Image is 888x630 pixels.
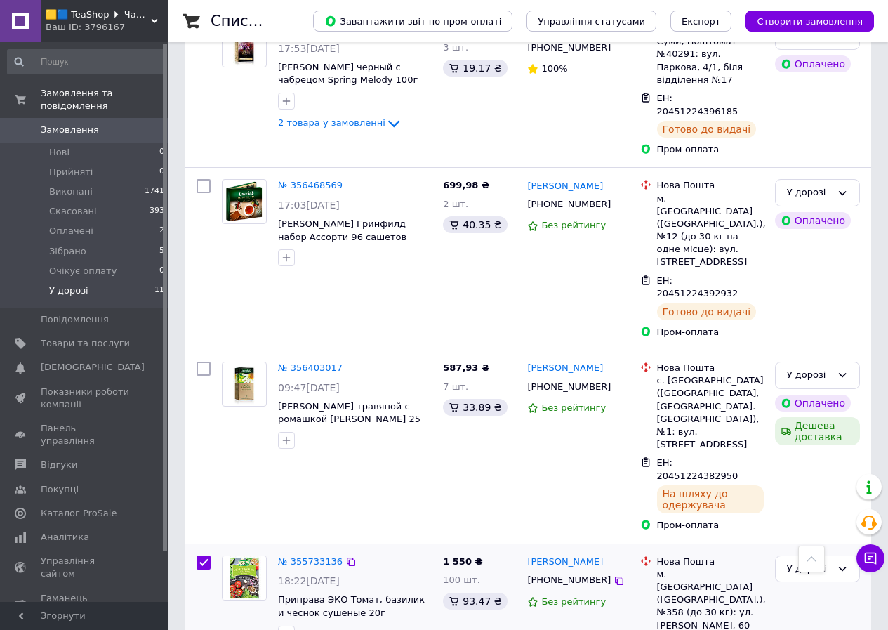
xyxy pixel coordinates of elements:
span: Панель управління [41,422,130,447]
div: Пром-оплата [657,326,764,339]
div: У дорозі [787,368,831,383]
img: Фото товару [230,23,259,67]
span: 🟨🟦 TeaShop 🞂 Чай та до чаю [46,8,151,21]
span: 0 [159,146,164,159]
div: 19.17 ₴ [443,60,507,77]
img: Фото товару [223,556,266,600]
div: Готово до видачі [657,121,757,138]
span: Замовлення [41,124,99,136]
a: Фото товару [222,22,267,67]
span: ЕН: 20451224396185 [657,93,738,117]
div: с. [GEOGRAPHIC_DATA] ([GEOGRAPHIC_DATA], [GEOGRAPHIC_DATA]. [GEOGRAPHIC_DATA]), №1: вул. [STREET_... [657,374,764,451]
button: Чат з покупцем [856,544,884,572]
span: 699,98 ₴ [443,180,489,190]
span: У дорозі [49,284,88,297]
span: 0 [159,265,164,277]
a: № 356468569 [278,180,343,190]
div: На шляху до одержувача [657,485,764,513]
a: [PERSON_NAME] [527,362,603,375]
span: Аналітика [41,531,89,544]
a: Фото товару [222,362,267,407]
span: Без рейтингу [541,220,606,230]
span: Управління статусами [538,16,645,27]
a: Приправа ЭКО Томат, базилик и чеснок сушеные 20г [278,594,425,618]
a: № 355733136 [278,556,343,567]
div: Пром-оплата [657,519,764,532]
span: 1741 [145,185,164,198]
a: [PERSON_NAME] травяной с ромашкой [PERSON_NAME] 25 пакетиков [278,401,420,438]
a: Створити замовлення [731,15,874,26]
span: 2 [159,225,164,237]
button: Створити замовлення [745,11,874,32]
button: Експорт [670,11,732,32]
div: [PHONE_NUMBER] [524,378,614,396]
span: Без рейтингу [541,596,606,607]
div: У дорозі [787,185,831,200]
span: 5 [159,245,164,258]
span: 18:22[DATE] [278,575,340,586]
div: Готово до видачі [657,303,757,320]
span: Каталог ProSale [41,507,117,520]
div: Дешева доставка [775,417,860,445]
span: Без рейтингу [541,402,606,413]
span: Очікує оплату [49,265,117,277]
div: Пром-оплата [657,143,764,156]
span: Експорт [682,16,721,27]
div: 40.35 ₴ [443,216,507,233]
div: 93.47 ₴ [443,593,507,610]
span: Оплачені [49,225,93,237]
button: Завантажити звіт по пром-оплаті [313,11,512,32]
h1: Список замовлень [211,13,353,29]
a: [PERSON_NAME] Гринфилд набор Ассорти 96 сашетов [278,218,406,242]
div: [PHONE_NUMBER] [524,195,614,214]
div: Ваш ID: 3796167 [46,21,168,34]
div: Нова Пошта [657,362,764,374]
img: Фото товару [223,180,266,223]
div: м. [GEOGRAPHIC_DATA] ([GEOGRAPHIC_DATA].), №12 (до 30 кг на одне місце): вул. [STREET_ADDRESS] [657,192,764,269]
div: [PHONE_NUMBER] [524,39,614,57]
span: Завантажити звіт по пром-оплаті [324,15,501,27]
a: Фото товару [222,179,267,224]
div: 33.89 ₴ [443,399,507,416]
div: Нова Пошта [657,556,764,568]
span: 100 шт. [443,575,480,585]
a: [PERSON_NAME] [527,556,603,569]
span: Створити замовлення [757,16,863,27]
span: Виконані [49,185,93,198]
div: [PHONE_NUMBER] [524,571,614,589]
span: Покупці [41,483,79,496]
span: 17:53[DATE] [278,43,340,54]
a: № 356403017 [278,362,343,373]
span: 393 [150,205,164,218]
a: 2 товара у замовленні [278,117,402,128]
span: 587,93 ₴ [443,362,489,373]
a: [PERSON_NAME] [527,180,603,193]
div: Оплачено [775,212,851,229]
div: У дорозі [787,562,831,577]
span: Скасовані [49,205,97,218]
div: Оплачено [775,55,851,72]
span: Відгуки [41,459,77,471]
span: 0 [159,166,164,178]
a: [PERSON_NAME] черный с чабрецом Spring Melody 100г листовой [278,62,418,98]
span: Гаманець компанії [41,592,130,617]
a: Фото товару [222,556,267,601]
span: 11 [154,284,164,297]
span: Управління сайтом [41,555,130,580]
span: 17:03[DATE] [278,199,340,211]
span: Зібрано [49,245,86,258]
div: Нова Пошта [657,179,764,192]
span: ЕН: 20451224392932 [657,275,738,299]
span: Прийняті [49,166,93,178]
span: Замовлення та повідомлення [41,87,168,112]
div: Оплачено [775,395,851,412]
span: 2 товара у замовленні [278,118,385,129]
span: Показники роботи компанії [41,386,130,411]
span: Повідомлення [41,313,109,326]
button: Управління статусами [526,11,656,32]
span: 1 550 ₴ [443,556,482,567]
